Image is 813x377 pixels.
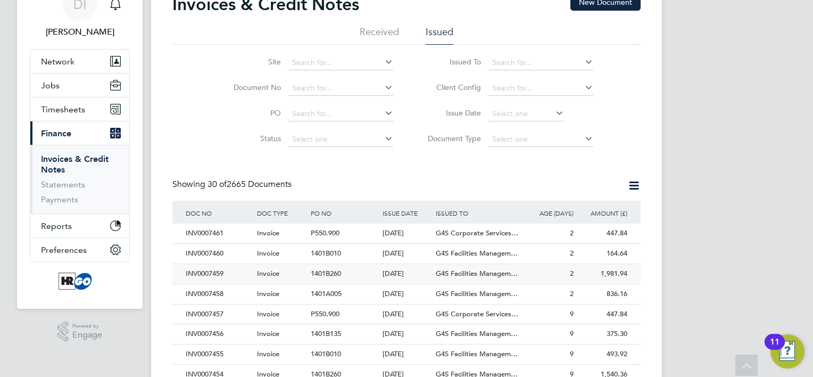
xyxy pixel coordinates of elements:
a: Payments [41,194,78,204]
a: Powered byEngage [57,322,103,342]
div: 1,981.94 [576,264,630,284]
span: G4S Facilities Managem… [436,269,518,278]
div: 164.64 [576,244,630,264]
span: 1401B010 [311,349,341,358]
div: AMOUNT (£) [576,201,630,225]
label: Document No [220,83,281,92]
input: Select one [288,132,393,147]
span: Reports [41,221,72,231]
span: Invoice [257,269,279,278]
button: Preferences [30,238,129,261]
span: 30 of [208,179,227,190]
div: [DATE] [380,224,434,243]
div: INV0007461 [183,224,254,243]
li: Received [360,26,399,45]
li: Issued [426,26,453,45]
div: INV0007456 [183,324,254,344]
input: Search for... [288,55,393,70]
a: Invoices & Credit Notes [41,154,109,175]
label: Site [220,57,281,67]
div: [DATE] [380,345,434,364]
div: 447.84 [576,305,630,324]
span: G4S Facilities Managem… [436,349,518,358]
span: Invoice [257,289,279,298]
label: Status [220,134,281,143]
span: Preferences [41,245,87,255]
button: Timesheets [30,97,129,121]
span: G4S Facilities Managem… [436,289,518,298]
span: 2665 Documents [208,179,292,190]
span: Jobs [41,80,60,91]
div: INV0007458 [183,284,254,304]
label: Issue Date [420,108,481,118]
div: 11 [770,342,779,356]
input: Select one [488,106,564,121]
div: ISSUED TO [433,201,522,225]
div: [DATE] [380,305,434,324]
span: Powered by [72,322,102,331]
input: Search for... [288,106,393,121]
div: [DATE] [380,324,434,344]
div: [DATE] [380,264,434,284]
input: Search for... [488,81,593,96]
span: Invoice [257,329,279,338]
span: 9 [570,349,574,358]
span: 2 [570,228,574,237]
input: Search for... [288,81,393,96]
label: Issued To [420,57,481,67]
span: G4S Facilities Managem… [436,329,518,338]
div: INV0007460 [183,244,254,264]
button: Open Resource Center, 11 new notifications [770,334,804,368]
button: Jobs [30,73,129,97]
span: G4S Facilities Managem… [436,249,518,258]
span: 1401B135 [311,329,341,338]
label: Document Type [420,134,481,143]
button: Finance [30,121,129,145]
div: 447.84 [576,224,630,243]
label: PO [220,108,281,118]
span: 1401B260 [311,269,341,278]
label: Client Config [420,83,481,92]
span: 1401A005 [311,289,342,298]
div: Finance [30,145,129,214]
input: Search for... [488,55,593,70]
input: Select one [488,132,593,147]
span: 2 [570,269,574,278]
span: Timesheets [41,104,85,114]
div: INV0007459 [183,264,254,284]
div: [DATE] [380,244,434,264]
img: hrgoplc-logo-retina.png [59,273,101,290]
span: P550.900 [311,309,339,318]
span: Invoice [257,309,279,318]
span: Invoice [257,249,279,258]
div: 493.92 [576,345,630,364]
div: 836.16 [576,284,630,304]
span: G4S Corporate Services… [436,309,518,318]
div: [DATE] [380,284,434,304]
div: INV0007457 [183,305,254,324]
div: 375.30 [576,324,630,344]
span: 2 [570,249,574,258]
button: Reports [30,214,129,237]
span: Invoice [257,228,279,237]
div: DOC NO [183,201,254,225]
button: Network [30,50,129,73]
div: PO NO [308,201,379,225]
div: Showing [172,179,294,190]
span: Invoice [257,349,279,358]
span: Finance [41,128,71,138]
div: ISSUE DATE [380,201,434,225]
div: INV0007455 [183,345,254,364]
span: Dreena Ibbetson [30,26,130,38]
a: Statements [41,179,85,190]
a: Go to home page [30,273,130,290]
span: 2 [570,289,574,298]
div: AGE (DAYS) [522,201,576,225]
span: P550.900 [311,228,339,237]
span: Engage [72,331,102,340]
span: 9 [570,329,574,338]
span: 9 [570,309,574,318]
div: DOC TYPE [254,201,308,225]
span: G4S Corporate Services… [436,228,518,237]
span: 1401B010 [311,249,341,258]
